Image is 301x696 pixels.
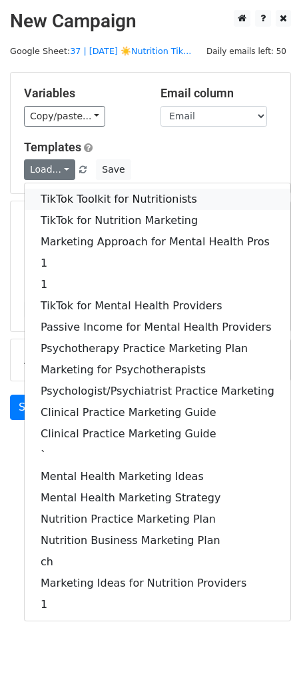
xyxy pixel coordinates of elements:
a: Mental Health Marketing Strategy [25,487,290,509]
a: ` [25,445,290,466]
a: 1 [25,274,290,295]
iframe: Chat Widget [234,632,301,696]
a: Clinical Practice Marketing Guide [25,423,290,445]
a: Marketing Approach for Mental Health Pros [25,231,290,253]
a: Marketing Ideas for Nutrition Providers [25,573,290,594]
h5: Email column [160,86,277,101]
a: Mental Health Marketing Ideas [25,466,290,487]
a: Templates [24,140,81,154]
a: TikTok for Mental Health Providers [25,295,290,317]
small: Google Sheet: [10,46,191,56]
a: Send [10,395,54,420]
a: 1 [25,253,290,274]
button: Save [96,159,131,180]
h5: Variables [24,86,141,101]
a: Passive Income for Mental Health Providers [25,317,290,338]
a: 1 [25,594,290,615]
a: Load... [24,159,75,180]
a: Nutrition Business Marketing Plan [25,530,290,551]
a: Copy/paste... [24,106,105,127]
h2: New Campaign [10,10,291,33]
a: Daily emails left: 50 [202,46,291,56]
a: Clinical Practice Marketing Guide [25,402,290,423]
a: Nutrition Practice Marketing Plan [25,509,290,530]
a: TikTok Toolkit for Nutritionists [25,189,290,210]
a: 37 | [DATE] ☀️Nutrition Tik... [70,46,191,56]
a: ch [25,551,290,573]
span: Daily emails left: 50 [202,44,291,59]
a: Psychologist/Psychiatrist Practice Marketing [25,381,290,402]
a: Marketing for Psychotherapists [25,359,290,381]
a: TikTok for Nutrition Marketing [25,210,290,231]
a: Psychotherapy Practice Marketing Plan [25,338,290,359]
